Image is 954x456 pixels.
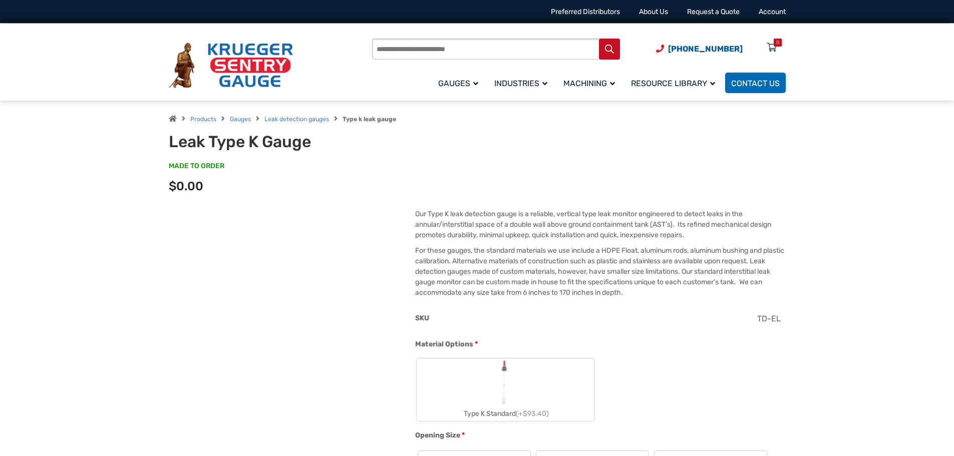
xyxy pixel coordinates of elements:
[731,79,780,88] span: Contact Us
[169,179,203,193] span: $0.00
[462,430,465,440] abbr: required
[516,409,549,418] span: (+$93.40)
[488,71,557,95] a: Industries
[415,431,460,439] span: Opening Size
[415,209,785,240] p: Our Type K leak detection gauge is a reliable, vertical type leak monitor engineered to detect le...
[625,71,725,95] a: Resource Library
[169,161,224,171] span: MADE TO ORDER
[563,79,615,88] span: Machining
[415,245,785,298] p: For these gauges, the standard materials we use include a HDPE Float, aluminum rods, aluminum bus...
[687,8,740,16] a: Request a Quote
[169,132,416,151] h1: Leak Type K Gauge
[759,8,786,16] a: Account
[494,79,547,88] span: Industries
[264,116,329,123] a: Leak detection gauges
[639,8,668,16] a: About Us
[438,79,478,88] span: Gauges
[417,358,594,421] label: Type K Standard
[415,314,429,322] span: SKU
[417,406,594,421] div: Type K Standard
[343,116,396,123] strong: Type k leak gauge
[432,71,488,95] a: Gauges
[631,79,715,88] span: Resource Library
[557,71,625,95] a: Machining
[415,340,473,348] span: Material Options
[757,314,781,323] span: TD-EL
[656,43,743,55] a: Phone Number (920) 434-8860
[230,116,251,123] a: Gauges
[668,44,743,54] span: [PHONE_NUMBER]
[475,339,478,349] abbr: required
[190,116,216,123] a: Products
[495,358,515,406] img: Leak Detection Gauge
[169,43,293,89] img: Krueger Sentry Gauge
[725,73,786,93] a: Contact Us
[551,8,620,16] a: Preferred Distributors
[776,39,779,47] div: 0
